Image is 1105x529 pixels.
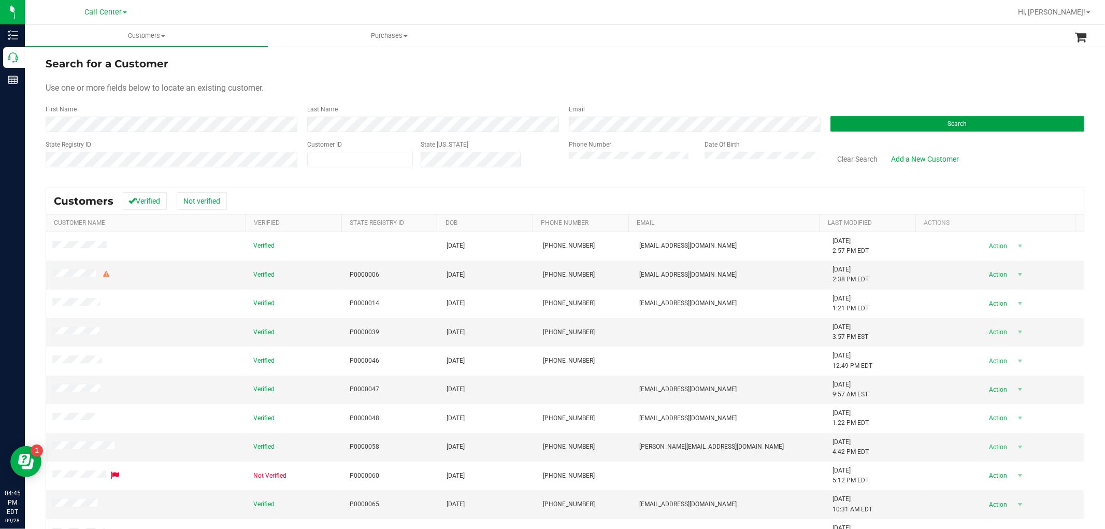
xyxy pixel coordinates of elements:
[639,298,737,308] span: [EMAIL_ADDRESS][DOMAIN_NAME]
[8,75,18,85] inline-svg: Reports
[828,219,872,226] a: Last Modified
[833,322,868,342] span: [DATE] 3:57 PM EST
[54,195,113,207] span: Customers
[253,384,275,394] span: Verified
[980,468,1014,483] span: Action
[543,356,595,366] span: [PHONE_NUMBER]
[447,413,465,423] span: [DATE]
[543,241,595,251] span: [PHONE_NUMBER]
[350,327,380,337] span: P0000039
[253,413,275,423] span: Verified
[1014,468,1027,483] span: select
[253,298,275,308] span: Verified
[447,384,465,394] span: [DATE]
[350,298,380,308] span: P0000014
[8,30,18,40] inline-svg: Inventory
[980,296,1014,311] span: Action
[253,270,275,280] span: Verified
[5,489,20,517] p: 04:45 PM EDT
[833,494,872,514] span: [DATE] 10:31 AM EDT
[543,442,595,452] span: [PHONE_NUMBER]
[980,440,1014,454] span: Action
[833,351,872,370] span: [DATE] 12:49 PM EDT
[307,140,342,149] label: Customer ID
[639,499,737,509] span: [EMAIL_ADDRESS][DOMAIN_NAME]
[569,105,585,114] label: Email
[980,354,1014,368] span: Action
[639,241,737,251] span: [EMAIL_ADDRESS][DOMAIN_NAME]
[253,499,275,509] span: Verified
[350,270,380,280] span: P0000006
[1014,411,1027,425] span: select
[980,382,1014,397] span: Action
[569,140,611,149] label: Phone Number
[350,499,380,509] span: P0000065
[980,267,1014,282] span: Action
[253,327,275,337] span: Verified
[10,446,41,477] iframe: Resource center
[543,270,595,280] span: [PHONE_NUMBER]
[833,380,868,399] span: [DATE] 9:57 AM EST
[350,413,380,423] span: P0000048
[253,471,286,481] span: Not Verified
[46,83,264,93] span: Use one or more fields below to locate an existing customer.
[268,25,511,47] a: Purchases
[253,241,275,251] span: Verified
[833,437,869,457] span: [DATE] 4:42 PM EDT
[268,31,510,40] span: Purchases
[830,116,1084,132] button: Search
[543,413,595,423] span: [PHONE_NUMBER]
[924,219,1071,226] div: Actions
[421,140,468,149] label: State [US_STATE]
[948,120,967,127] span: Search
[8,52,18,63] inline-svg: Call Center
[46,58,168,70] span: Search for a Customer
[543,499,595,509] span: [PHONE_NUMBER]
[639,384,737,394] span: [EMAIL_ADDRESS][DOMAIN_NAME]
[253,442,275,452] span: Verified
[177,192,227,210] button: Not verified
[102,269,111,279] div: Warning - Level 2
[446,219,457,226] a: DOB
[350,384,380,394] span: P0000047
[833,466,869,485] span: [DATE] 5:12 PM EDT
[307,105,338,114] label: Last Name
[543,298,595,308] span: [PHONE_NUMBER]
[830,150,884,168] button: Clear Search
[639,442,784,452] span: [PERSON_NAME][EMAIL_ADDRESS][DOMAIN_NAME]
[447,298,465,308] span: [DATE]
[54,219,105,226] a: Customer Name
[705,140,740,149] label: Date Of Birth
[109,470,121,480] div: Flagged for deletion
[254,219,280,226] a: Verified
[84,8,122,17] span: Call Center
[980,239,1014,253] span: Action
[25,25,268,47] a: Customers
[46,105,77,114] label: First Name
[1014,354,1027,368] span: select
[1014,267,1027,282] span: select
[31,445,43,457] iframe: Resource center unread badge
[637,219,654,226] a: Email
[447,241,465,251] span: [DATE]
[447,499,465,509] span: [DATE]
[884,150,966,168] a: Add a New Customer
[46,140,91,149] label: State Registry ID
[543,327,595,337] span: [PHONE_NUMBER]
[1018,8,1085,16] span: Hi, [PERSON_NAME]!
[1014,497,1027,512] span: select
[833,236,869,256] span: [DATE] 2:57 PM EDT
[1014,325,1027,339] span: select
[447,442,465,452] span: [DATE]
[447,356,465,366] span: [DATE]
[350,471,380,481] span: P0000060
[1014,382,1027,397] span: select
[833,294,869,313] span: [DATE] 1:21 PM EDT
[122,192,167,210] button: Verified
[350,442,380,452] span: P0000058
[639,413,737,423] span: [EMAIL_ADDRESS][DOMAIN_NAME]
[541,219,589,226] a: Phone Number
[980,497,1014,512] span: Action
[833,408,869,428] span: [DATE] 1:22 PM EDT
